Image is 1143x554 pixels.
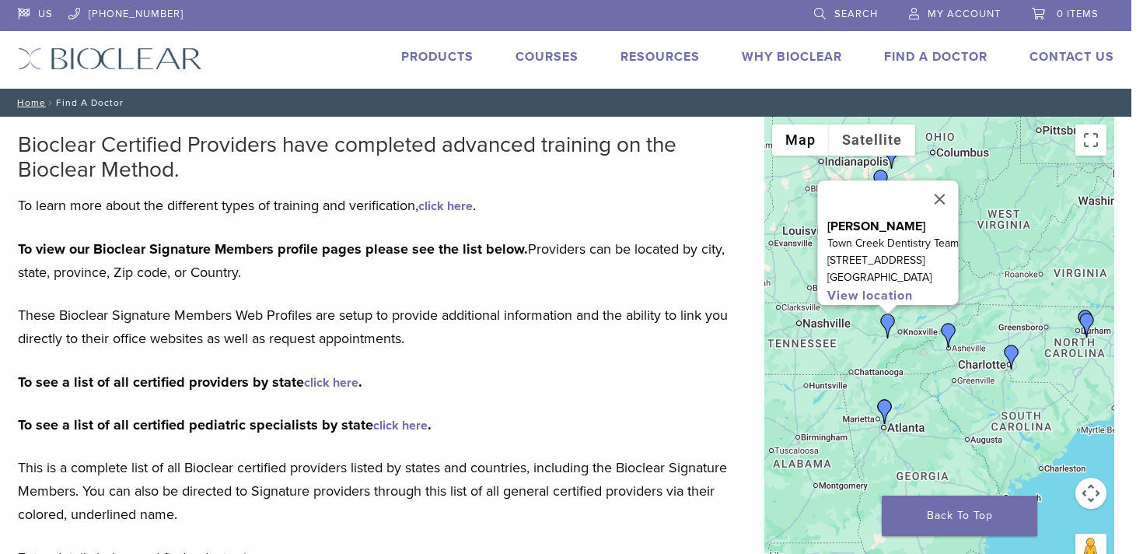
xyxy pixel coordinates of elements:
[876,314,900,338] div: Dr. Jeffrey Beeler
[373,418,428,433] a: click here
[884,49,987,65] a: Find A Doctor
[834,8,878,20] span: Search
[827,235,958,252] p: Town Creek Dentistry Team
[936,323,961,348] div: Dr. Rebekkah Merrell
[827,252,958,269] p: [STREET_ADDRESS]
[18,303,741,350] p: These Bioclear Signature Members Web Profiles are setup to provide additional information and the...
[827,269,958,286] p: [GEOGRAPHIC_DATA]
[18,237,741,284] p: Providers can be located by city, state, province, Zip code, or Country.
[827,288,912,303] a: View location
[772,124,829,156] button: Show street map
[869,170,893,195] div: Dr. Angela Arlinghaus
[1057,8,1099,20] span: 0 items
[1029,49,1114,65] a: Contact Us
[18,456,741,526] p: This is a complete list of all Bioclear certified providers listed by states and countries, inclu...
[46,99,56,107] span: /
[18,47,202,70] img: Bioclear
[18,194,741,217] p: To learn more about the different types of training and verification, .
[1075,478,1106,509] button: Map camera controls
[18,132,741,182] h2: Bioclear Certified Providers have completed advanced training on the Bioclear Method.
[872,399,897,424] div: Dr. Skip Dolt
[827,218,958,235] p: [PERSON_NAME]
[401,49,474,65] a: Products
[620,49,700,65] a: Resources
[921,181,958,218] button: Close
[304,375,358,391] a: click here
[18,373,362,391] strong: To see a list of all certified providers by state .
[999,345,1024,370] div: Dr. Ann Coambs
[742,49,842,65] a: Why Bioclear
[18,240,528,258] strong: To view our Bioclear Signature Members profile pages please see the list below.
[1073,310,1098,335] div: Dr. Lauren Chapman
[12,97,46,108] a: Home
[516,49,578,65] a: Courses
[18,416,432,433] strong: To see a list of all certified pediatric specialists by state .
[1075,313,1099,338] div: Dr. Anna Abernethy
[928,8,1001,20] span: My Account
[418,198,473,214] a: click here
[829,124,915,156] button: Show satellite imagery
[1075,124,1106,156] button: Toggle fullscreen view
[882,496,1037,536] a: Back To Top
[879,144,904,169] div: Dr. Anna McGuire
[6,89,1126,117] nav: Find A Doctor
